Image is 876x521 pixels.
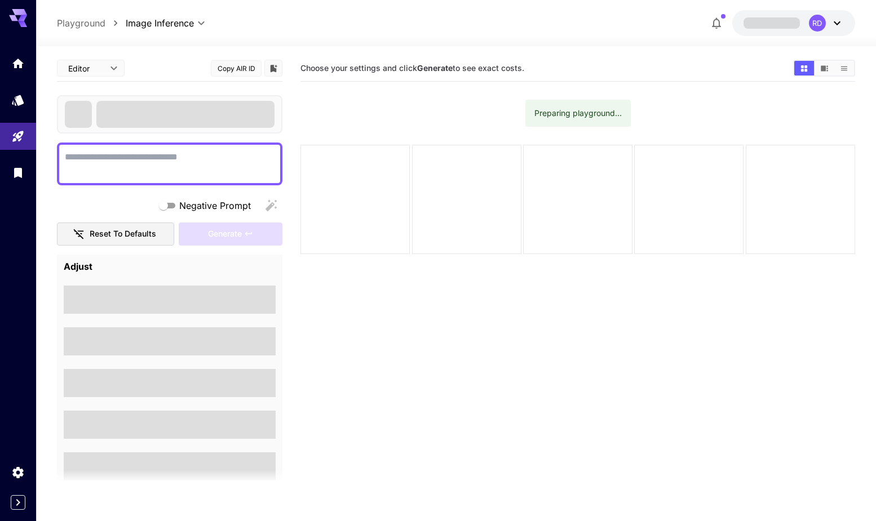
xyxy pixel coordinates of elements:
div: Show media in grid viewShow media in video viewShow media in list view [793,60,855,77]
span: Choose your settings and click to see exact costs. [300,63,524,73]
div: Home [11,56,25,70]
span: Negative Prompt [179,199,251,212]
div: Playground [11,130,25,144]
button: RD [732,10,855,36]
div: Settings [11,465,25,479]
div: Models [11,93,25,107]
div: Preparing playground... [534,103,622,123]
span: Image Inference [126,16,194,30]
nav: breadcrumb [57,16,126,30]
div: Please fill the prompt [179,222,282,246]
button: Copy AIR ID [211,60,262,77]
button: Show media in grid view [794,61,814,75]
div: RD [809,15,826,32]
div: Library [11,166,25,180]
button: Reset to defaults [57,222,174,246]
button: Expand sidebar [11,495,25,510]
span: Editor [68,63,103,74]
h4: Adjust [64,261,276,273]
button: Add to library [268,61,278,75]
a: Playground [57,16,105,30]
button: Show media in list view [834,61,854,75]
b: Generate [417,63,453,73]
button: Show media in video view [815,61,834,75]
